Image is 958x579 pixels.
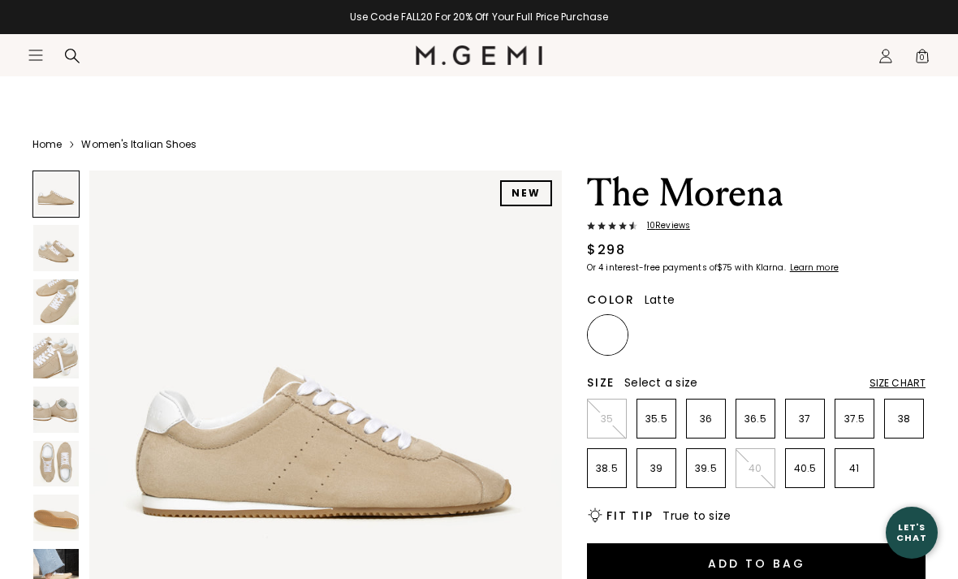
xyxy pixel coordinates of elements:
h2: Size [587,376,615,389]
h2: Color [587,293,635,306]
div: NEW [500,180,552,206]
a: Women's Italian Shoes [81,138,196,151]
img: Latte [589,317,626,353]
button: Open site menu [28,47,44,63]
img: The Morena [33,495,79,540]
p: 41 [835,462,874,475]
klarna-placement-style-amount: $75 [717,261,732,274]
p: 37.5 [835,413,874,426]
p: 36 [687,413,725,426]
div: $298 [587,240,625,260]
h1: The Morena [587,171,926,216]
klarna-placement-style-body: Or 4 interest-free payments of [587,261,717,274]
p: 35 [588,413,626,426]
span: 0 [914,51,930,67]
span: Latte [645,292,675,308]
klarna-placement-style-body: with Klarna [735,261,788,274]
a: 10Reviews [587,221,926,234]
p: 39 [637,462,675,475]
img: White [688,317,725,353]
img: Silver [788,317,824,353]
h2: Fit Tip [606,509,653,522]
div: Let's Chat [886,522,938,542]
img: The Morena [33,333,79,378]
p: 39.5 [687,462,725,475]
span: Select a size [624,374,697,391]
p: 37 [786,413,824,426]
p: 36.5 [736,413,775,426]
span: 10 Review s [637,221,690,231]
span: True to size [662,508,731,524]
img: The Morena [33,279,79,325]
div: Size Chart [870,377,926,390]
img: The Morena [33,225,79,270]
a: Home [32,138,62,151]
img: Ballerina Pink [738,317,775,353]
p: 40 [736,462,775,475]
img: The Morena [33,387,79,432]
p: 35.5 [637,413,675,426]
p: 38 [885,413,923,426]
img: Olive [639,317,675,353]
img: M.Gemi [416,45,543,65]
img: The Morena [33,441,79,486]
a: Learn more [788,263,839,273]
p: 38.5 [588,462,626,475]
p: 40.5 [786,462,824,475]
klarna-placement-style-cta: Learn more [790,261,839,274]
